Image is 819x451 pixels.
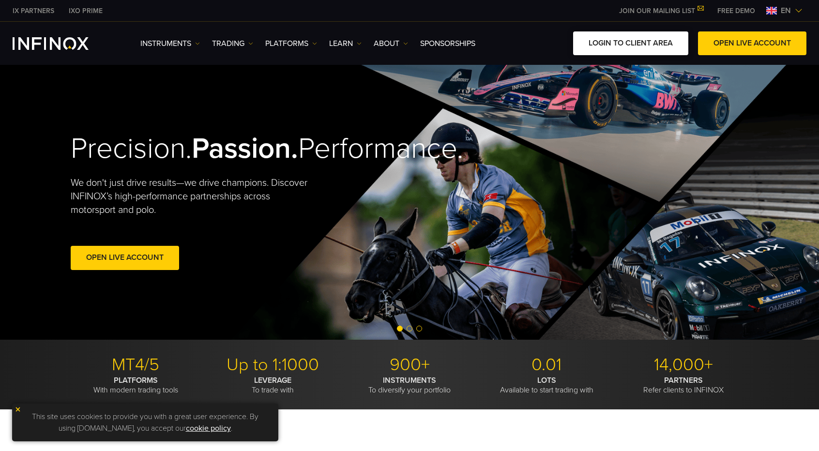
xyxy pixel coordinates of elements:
strong: PARTNERS [664,376,703,385]
strong: INSTRUMENTS [383,376,436,385]
a: Open Live Account [71,246,179,270]
a: INFINOX Logo [13,37,111,50]
span: Go to slide 3 [416,326,422,331]
strong: LEVERAGE [254,376,291,385]
a: TRADING [212,38,253,49]
span: Go to slide 1 [397,326,403,331]
a: JOIN OUR MAILING LIST [612,7,710,15]
a: PLATFORMS [265,38,317,49]
p: MT4/5 [71,354,200,376]
p: 14,000+ [619,354,748,376]
a: Instruments [140,38,200,49]
a: LOGIN TO CLIENT AREA [573,31,688,55]
h2: Precision. Performance. [71,131,376,166]
p: With modern trading tools [71,376,200,395]
strong: PLATFORMS [114,376,158,385]
a: INFINOX MENU [710,6,762,16]
span: en [777,5,795,16]
span: Go to slide 2 [407,326,412,331]
a: ABOUT [374,38,408,49]
p: 900+ [345,354,474,376]
p: We don't just drive results—we drive champions. Discover INFINOX’s high-performance partnerships ... [71,176,315,217]
p: Refer clients to INFINOX [619,376,748,395]
p: Up to 1:1000 [208,354,337,376]
p: To diversify your portfolio [345,376,474,395]
a: SPONSORSHIPS [420,38,475,49]
strong: Passion. [192,131,298,166]
a: INFINOX [5,6,61,16]
a: Learn [329,38,362,49]
p: To trade with [208,376,337,395]
a: INFINOX [61,6,110,16]
img: yellow close icon [15,406,21,413]
a: OPEN LIVE ACCOUNT [698,31,806,55]
a: cookie policy [186,423,231,433]
p: 0.01 [482,354,611,376]
p: Available to start trading with [482,376,611,395]
strong: LOTS [537,376,556,385]
p: This site uses cookies to provide you with a great user experience. By using [DOMAIN_NAME], you a... [17,408,273,436]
